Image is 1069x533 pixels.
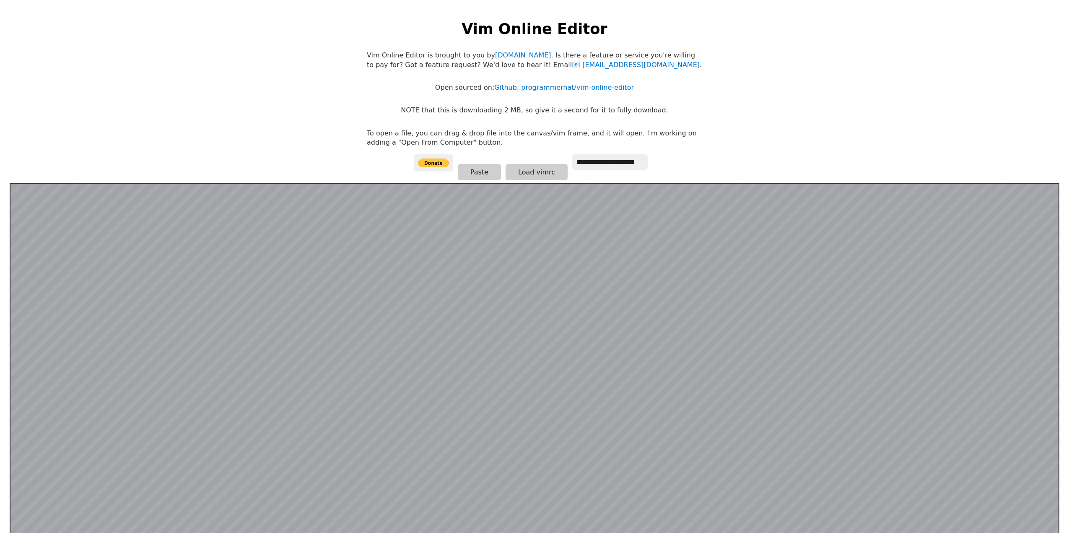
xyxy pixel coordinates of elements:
[367,129,702,148] p: To open a file, you can drag & drop file into the canvas/vim frame, and it will open. I'm working...
[401,106,668,115] p: NOTE that this is downloading 2 MB, so give it a second for it to fully download.
[494,83,634,91] a: Github: programmerhat/vim-online-editor
[367,51,702,70] p: Vim Online Editor is brought to you by . Is there a feature or service you're willing to pay for?...
[462,18,607,39] h1: Vim Online Editor
[506,164,568,180] button: Load vimrc
[495,51,551,59] a: [DOMAIN_NAME]
[572,61,700,69] a: [EMAIL_ADDRESS][DOMAIN_NAME]
[458,164,501,180] button: Paste
[435,83,634,92] p: Open sourced on:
